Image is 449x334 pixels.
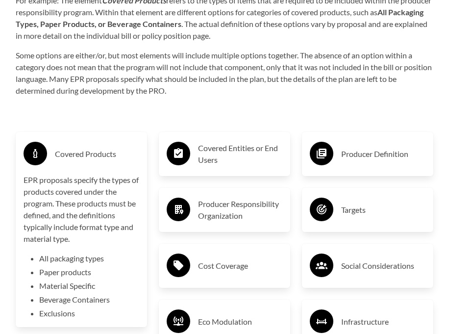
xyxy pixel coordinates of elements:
li: All packaging types [39,253,139,264]
li: Exclusions [39,308,139,319]
h3: Covered Products [55,146,139,162]
h3: Producer Responsibility Organization [198,198,282,222]
li: Material Specific [39,280,139,292]
h3: Eco Modulation [198,314,282,330]
h3: Producer Definition [341,146,425,162]
h3: Social Considerations [341,258,425,274]
h3: Cost Coverage [198,258,282,274]
h3: Infrastructure [341,314,425,330]
h3: Covered Entities or End Users [198,142,282,166]
h3: Targets [341,202,425,218]
li: Beverage Containers [39,294,139,306]
p: Some options are either/or, but most elements will include multiple options together. The absence... [16,50,433,97]
li: Paper products [39,266,139,278]
p: EPR proposals specify the types of products covered under the program. These products must be def... [24,174,139,245]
